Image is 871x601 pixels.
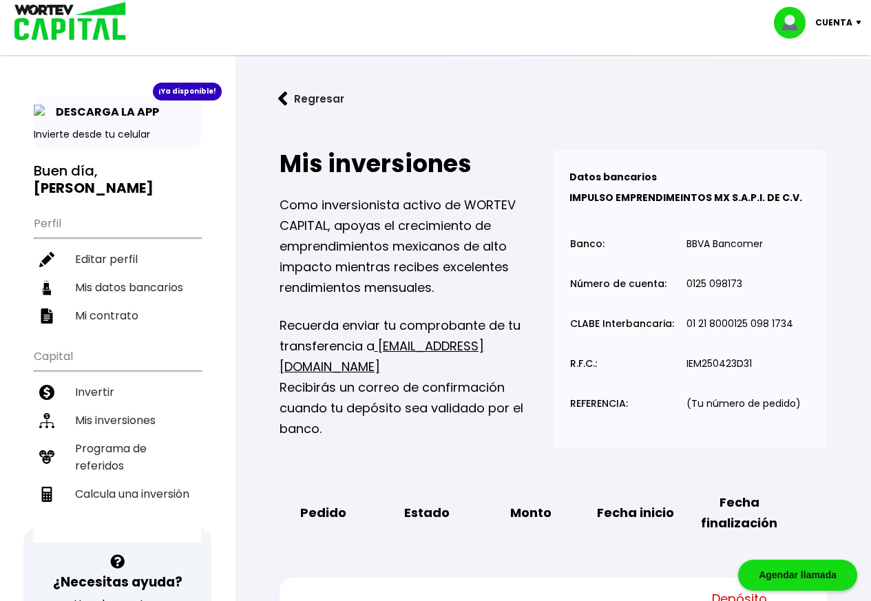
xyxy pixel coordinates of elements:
img: icon-down [852,21,871,25]
button: Regresar [258,81,365,117]
a: Mis inversiones [34,406,201,434]
b: Fecha inicio [597,503,674,523]
p: Como inversionista activo de WORTEV CAPITAL, apoyas el crecimiento de emprendimientos mexicanos d... [280,195,554,298]
div: Agendar llamada [738,560,857,591]
img: contrato-icon.f2db500c.svg [39,308,54,324]
a: Mi contrato [34,302,201,330]
b: Estado [404,503,450,523]
b: IMPULSO EMPRENDIMEINTOS MX S.A.P.I. DE C.V. [569,191,802,204]
a: Mis datos bancarios [34,273,201,302]
p: IEM250423D31 [686,359,752,369]
ul: Capital [34,341,201,542]
p: Invierte desde tu celular [34,127,201,142]
b: Fecha finalización [695,492,783,534]
img: invertir-icon.b3b967d7.svg [39,385,54,400]
h2: Mis inversiones [280,150,554,178]
p: (Tu número de pedido) [686,399,801,409]
img: app-icon [34,105,49,120]
b: Monto [510,503,552,523]
b: Pedido [300,503,346,523]
p: Número de cuenta: [570,279,667,289]
p: R.F.C.: [570,359,597,369]
img: editar-icon.952d3147.svg [39,252,54,267]
p: Banco: [570,239,605,249]
div: ¡Ya disponible! [153,83,222,101]
a: Programa de referidos [34,434,201,480]
a: Calcula una inversión [34,480,201,508]
a: flecha izquierdaRegresar [258,81,849,117]
img: calculadora-icon.17d418c4.svg [39,487,54,502]
p: Cuenta [815,12,852,33]
p: Recuerda enviar tu comprobante de tu transferencia a Recibirás un correo de confirmación cuando t... [280,315,554,439]
p: 0125 098173 [686,279,742,289]
a: [EMAIL_ADDRESS][DOMAIN_NAME] [280,337,484,375]
p: CLABE Interbancaria: [570,319,674,329]
h3: ¿Necesitas ayuda? [53,572,182,592]
a: Editar perfil [34,245,201,273]
a: Invertir [34,378,201,406]
ul: Perfil [34,208,201,330]
img: inversiones-icon.6695dc30.svg [39,413,54,428]
img: profile-image [774,7,815,39]
h3: Buen día, [34,162,201,197]
img: datos-icon.10cf9172.svg [39,280,54,295]
b: [PERSON_NAME] [34,178,154,198]
img: flecha izquierda [278,92,288,106]
img: recomiendanos-icon.9b8e9327.svg [39,450,54,465]
p: 01 21 8000125 098 1734 [686,319,793,329]
b: Datos bancarios [569,170,657,184]
p: BBVA Bancomer [686,239,763,249]
p: REFERENCIA: [570,399,628,409]
p: DESCARGA LA APP [49,103,159,120]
